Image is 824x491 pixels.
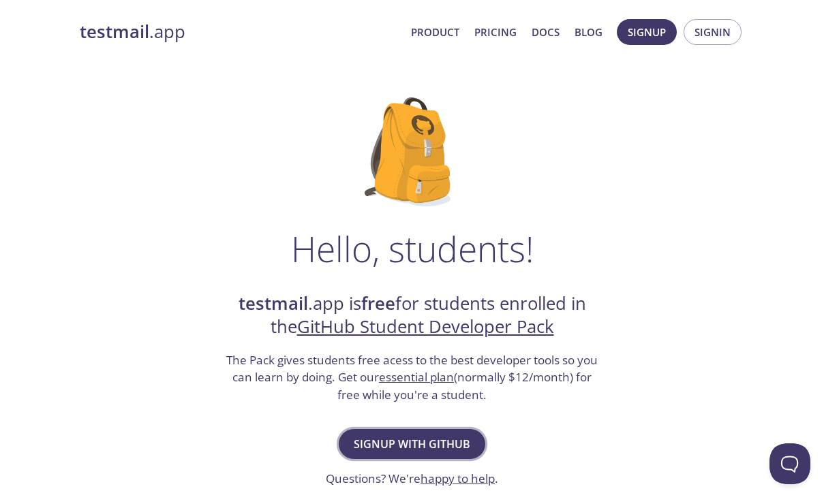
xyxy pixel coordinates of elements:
[354,434,470,454] span: Signup with GitHub
[80,20,400,44] a: testmail.app
[684,19,742,45] button: Signin
[575,23,602,41] a: Blog
[239,291,308,315] strong: testmail
[532,23,560,41] a: Docs
[225,351,600,404] h3: The Pack gives students free acess to the best developer tools so you can learn by doing. Get our...
[291,228,534,269] h1: Hello, students!
[617,19,677,45] button: Signup
[326,470,498,488] h3: Questions? We're .
[628,23,666,41] span: Signup
[411,23,459,41] a: Product
[769,443,810,484] iframe: Help Scout Beacon - Open
[225,292,600,339] h2: .app is for students enrolled in the
[695,23,731,41] span: Signin
[379,369,454,385] a: essential plan
[361,291,395,315] strong: free
[297,315,554,338] a: GitHub Student Developer Pack
[339,429,485,459] button: Signup with GitHub
[80,20,149,44] strong: testmail
[421,471,495,486] a: happy to help
[474,23,517,41] a: Pricing
[365,97,459,206] img: github-student-backpack.png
